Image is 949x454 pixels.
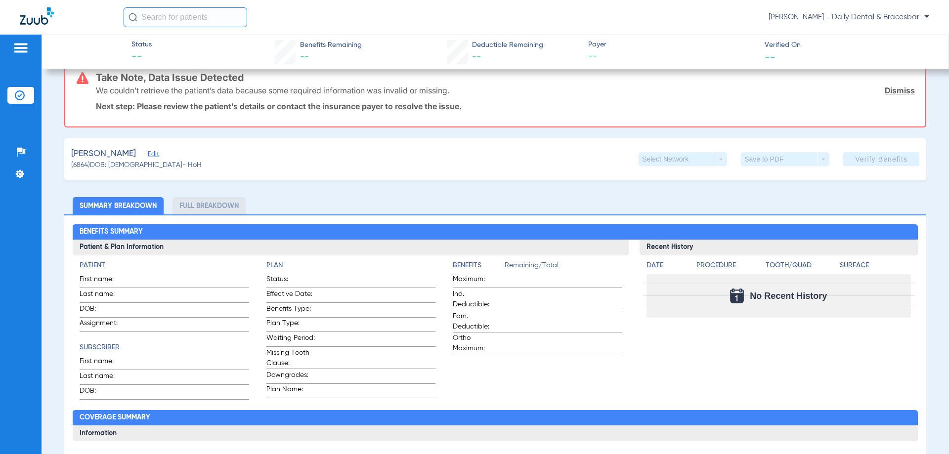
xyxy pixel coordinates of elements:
[505,260,622,274] span: Remaining/Total
[73,240,629,255] h3: Patient & Plan Information
[885,85,915,95] a: Dismiss
[472,52,481,61] span: --
[73,425,917,441] h3: Information
[453,333,501,354] span: Ortho Maximum:
[80,304,128,317] span: DOB:
[453,260,505,274] app-breakdown-title: Benefits
[80,318,128,331] span: Assignment:
[266,333,315,346] span: Waiting Period:
[73,410,917,426] h2: Coverage Summary
[765,51,776,62] span: --
[266,260,435,271] h4: Plan
[80,371,128,384] span: Last name:
[96,85,449,95] p: We couldn’t retrieve the patient’s data because some required information was invalid or missing.
[300,40,362,50] span: Benefits Remaining
[696,260,762,274] app-breakdown-title: Procedure
[73,197,164,214] li: Summary Breakdown
[266,289,315,302] span: Effective Date:
[453,311,501,332] span: Fam. Deductible:
[71,148,136,160] span: [PERSON_NAME]
[647,260,688,271] h4: Date
[73,224,917,240] h2: Benefits Summary
[148,151,157,160] span: Edit
[300,52,309,61] span: --
[588,40,756,50] span: Payer
[80,260,249,271] h4: Patient
[765,40,933,50] span: Verified On
[453,274,501,288] span: Maximum:
[77,72,88,84] img: error-icon
[131,40,152,50] span: Status
[647,260,688,274] app-breakdown-title: Date
[124,7,247,27] input: Search for patients
[266,348,315,369] span: Missing Tooth Clause:
[266,274,315,288] span: Status:
[96,101,915,111] p: Next step: Please review the patient’s details or contact the insurance payer to resolve the issue.
[80,356,128,370] span: First name:
[453,260,505,271] h4: Benefits
[840,260,910,274] app-breakdown-title: Surface
[766,260,836,274] app-breakdown-title: Tooth/Quad
[766,260,836,271] h4: Tooth/Quad
[129,13,137,22] img: Search Icon
[13,42,29,54] img: hamburger-icon
[750,291,827,301] span: No Recent History
[840,260,910,271] h4: Surface
[266,304,315,317] span: Benefits Type:
[266,318,315,331] span: Plan Type:
[696,260,762,271] h4: Procedure
[266,370,315,383] span: Downgrades:
[769,12,929,22] span: [PERSON_NAME] - Daily Dental & Bracesbar
[80,342,249,353] h4: Subscriber
[730,289,744,303] img: Calendar
[80,289,128,302] span: Last name:
[472,40,543,50] span: Deductible Remaining
[71,160,202,170] span: (6864) DOB: [DEMOGRAPHIC_DATA] - HoH
[80,274,128,288] span: First name:
[266,384,315,398] span: Plan Name:
[96,73,915,83] h3: Take Note, Data Issue Detected
[453,289,501,310] span: Ind. Deductible:
[173,197,246,214] li: Full Breakdown
[80,386,128,399] span: DOB:
[640,240,918,255] h3: Recent History
[131,50,152,64] span: --
[588,50,756,63] span: --
[20,7,54,25] img: Zuub Logo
